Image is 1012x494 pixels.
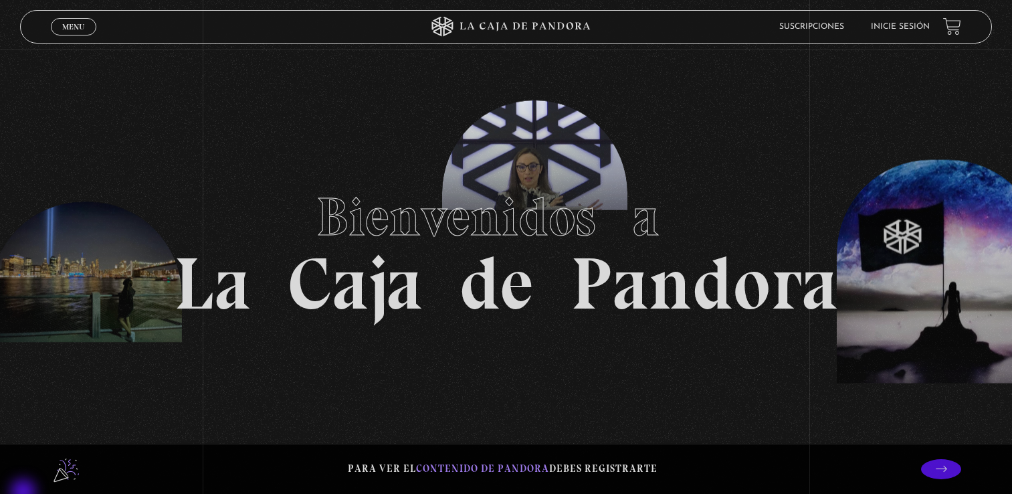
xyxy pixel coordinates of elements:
[348,460,657,478] p: Para ver el debes registrarte
[62,23,84,31] span: Menu
[779,23,844,31] a: Suscripciones
[871,23,930,31] a: Inicie sesión
[58,34,89,44] span: Cerrar
[416,463,549,475] span: contenido de Pandora
[174,173,838,321] h1: La Caja de Pandora
[943,17,961,35] a: View your shopping cart
[316,185,696,249] span: Bienvenidos a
